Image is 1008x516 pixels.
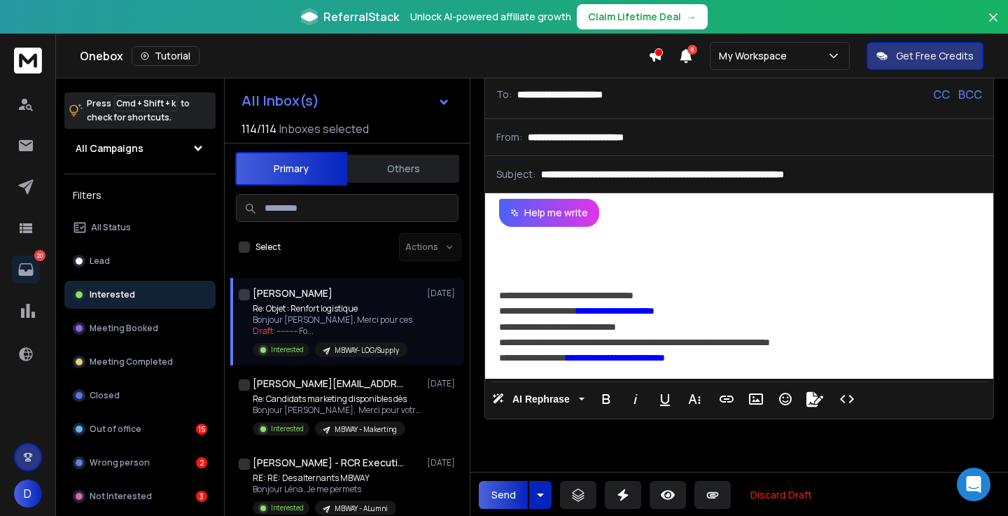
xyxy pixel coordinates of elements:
[64,281,216,309] button: Interested
[958,86,982,103] p: BCC
[427,378,458,389] p: [DATE]
[90,356,173,368] p: Meeting Completed
[64,214,216,242] button: All Status
[253,456,407,470] h1: [PERSON_NAME] - RCR Executive
[427,288,458,299] p: [DATE]
[241,94,319,108] h1: All Inbox(s)
[90,390,120,401] p: Closed
[739,481,823,509] button: Discard Draft
[496,88,512,102] p: To:
[687,45,697,55] span: 8
[90,424,141,435] p: Out of office
[90,491,152,502] p: Not Interested
[114,95,178,111] span: Cmd + Shift + k
[90,457,150,468] p: Wrong person
[496,167,535,181] p: Subject:
[253,393,421,405] p: Re: Candidats marketing disponibles dès
[410,10,571,24] p: Unlock AI-powered affiliate growth
[335,345,399,356] p: MBWAY- LOG/Supply
[14,480,42,508] button: D
[91,222,131,233] p: All Status
[241,120,276,137] span: 114 / 114
[577,4,708,29] button: Claim Lifetime Deal→
[510,393,573,405] span: AI Rephrase
[230,87,461,115] button: All Inbox(s)
[253,286,332,300] h1: [PERSON_NAME]
[984,8,1002,42] button: Close banner
[90,323,158,334] p: Meeting Booked
[64,382,216,410] button: Closed
[489,385,587,413] button: AI Rephrase
[132,46,199,66] button: Tutorial
[235,152,347,186] button: Primary
[90,289,135,300] p: Interested
[499,199,599,227] button: Help me write
[196,424,207,435] div: 15
[271,424,304,434] p: Interested
[253,484,396,495] p: Bonjour Léna, Je me permets
[323,8,399,25] span: ReferralStack
[271,344,304,355] p: Interested
[347,153,459,184] button: Others
[196,457,207,468] div: 2
[64,247,216,275] button: Lead
[743,385,769,413] button: Insert Image (⌘P)
[479,481,528,509] button: Send
[713,385,740,413] button: Insert Link (⌘K)
[335,503,388,514] p: MBWAY - ALumni
[496,130,522,144] p: From:
[80,46,648,66] div: Onebox
[64,482,216,510] button: Not Interested3
[279,120,369,137] h3: Inboxes selected
[652,385,678,413] button: Underline (⌘U)
[253,325,275,337] span: Draft:
[933,86,950,103] p: CC
[957,468,990,501] div: Open Intercom Messenger
[622,385,649,413] button: Italic (⌘I)
[335,424,397,435] p: MBWAY - Makerting
[87,97,190,125] p: Press to check for shortcuts.
[64,186,216,205] h3: Filters
[253,473,396,484] p: RE: RE: Des alternants MBWAY
[253,303,412,314] p: Re: Objet : Renfort logistique
[896,49,974,63] p: Get Free Credits
[196,491,207,502] div: 3
[834,385,860,413] button: Code View
[801,385,828,413] button: Signature
[76,141,143,155] h1: All Campaigns
[12,256,40,284] a: 20
[34,250,45,261] p: 20
[255,242,281,253] label: Select
[64,415,216,443] button: Out of office15
[772,385,799,413] button: Emoticons
[681,385,708,413] button: More Text
[427,457,458,468] p: [DATE]
[687,10,696,24] span: →
[64,314,216,342] button: Meeting Booked
[253,314,412,326] p: Bonjour [PERSON_NAME], Merci pour ces
[90,256,110,267] p: Lead
[253,377,407,391] h1: [PERSON_NAME][EMAIL_ADDRESS][DOMAIN_NAME]
[867,42,983,70] button: Get Free Credits
[64,348,216,376] button: Meeting Completed
[64,449,216,477] button: Wrong person2
[719,49,792,63] p: My Workspace
[253,405,421,416] p: Bonjour [PERSON_NAME], Merci pour votre retour. Pourriez-vous
[64,134,216,162] button: All Campaigns
[276,325,314,337] span: ---------- Fo ...
[271,503,304,513] p: Interested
